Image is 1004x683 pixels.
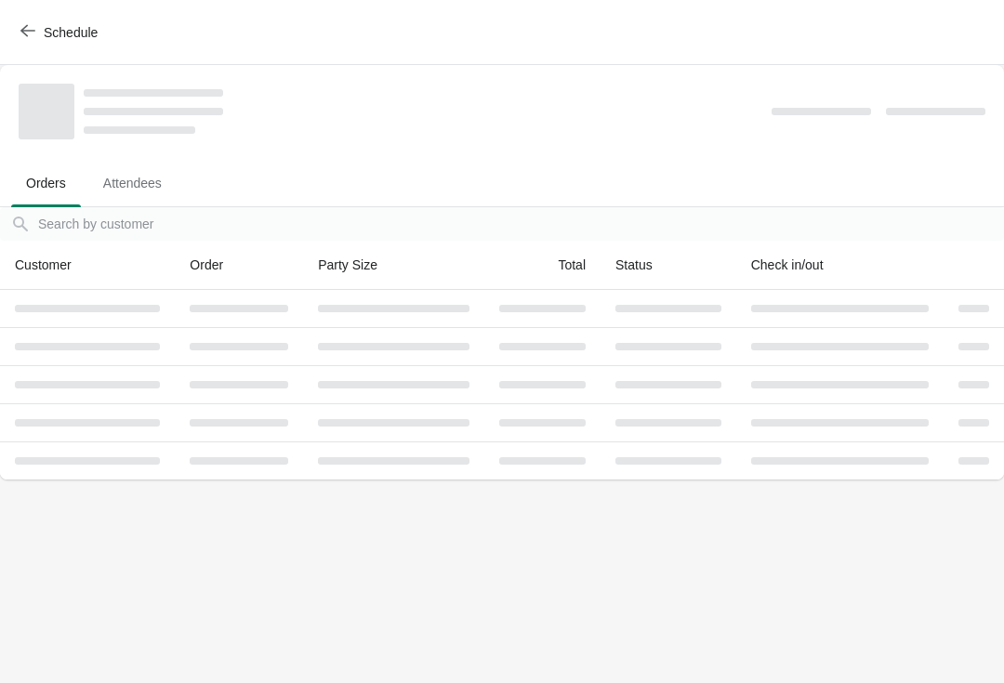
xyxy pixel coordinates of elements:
[303,241,484,290] th: Party Size
[44,25,98,40] span: Schedule
[88,166,177,200] span: Attendees
[175,241,303,290] th: Order
[736,241,944,290] th: Check in/out
[484,241,601,290] th: Total
[37,207,1004,241] input: Search by customer
[11,166,81,200] span: Orders
[601,241,736,290] th: Status
[9,16,112,49] button: Schedule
